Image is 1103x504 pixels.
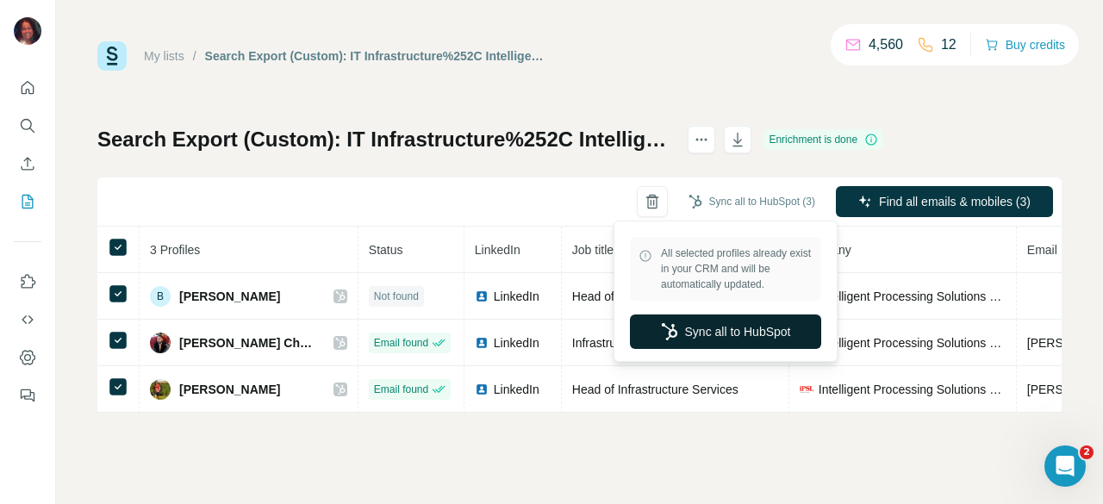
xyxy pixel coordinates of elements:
span: [PERSON_NAME] Chomber [179,334,316,352]
span: LinkedIn [494,334,539,352]
span: [PERSON_NAME] [179,381,280,398]
a: My lists [144,49,184,63]
span: LinkedIn [494,381,539,398]
span: [PERSON_NAME] [179,288,280,305]
img: Avatar [14,17,41,45]
div: Search Export (Custom): IT Infrastructure%252C Intelligent Processing Solutions Limited - [DATE] ... [205,47,547,65]
span: Infrastructure Project Manager [572,336,735,350]
img: Avatar [150,379,171,400]
button: Quick start [14,72,41,103]
span: All selected profiles already exist in your CRM and will be automatically updated. [661,246,813,292]
span: Status [369,243,403,257]
span: Intelligent Processing Solutions Limited [819,381,1006,398]
button: Search [14,110,41,141]
span: Intelligent Processing Solutions Limited [819,334,1006,352]
span: Head of IT [572,289,628,303]
span: Email found [374,335,428,351]
h1: Search Export (Custom): IT Infrastructure%252C Intelligent Processing Solutions Limited - [DATE] ... [97,126,672,153]
button: Sync all to HubSpot [630,314,821,349]
span: 3 Profiles [150,243,200,257]
button: actions [688,126,715,153]
button: Find all emails & mobiles (3) [836,186,1053,217]
span: Email found [374,382,428,397]
p: 4,560 [869,34,903,55]
span: Head of Infrastructure Services [572,383,738,396]
img: LinkedIn logo [475,336,489,350]
div: Enrichment is done [763,129,883,150]
button: Dashboard [14,342,41,373]
span: 2 [1080,445,1094,459]
button: Use Surfe on LinkedIn [14,266,41,297]
img: company-logo [800,383,813,396]
button: Feedback [14,380,41,411]
iframe: Intercom live chat [1044,445,1086,487]
button: Enrich CSV [14,148,41,179]
button: Use Surfe API [14,304,41,335]
li: / [193,47,196,65]
img: Surfe Logo [97,41,127,71]
span: LinkedIn [475,243,520,257]
button: Sync all to HubSpot (3) [676,189,827,215]
button: My lists [14,186,41,217]
div: B [150,286,171,307]
img: LinkedIn logo [475,289,489,303]
span: Find all emails & mobiles (3) [879,193,1031,210]
p: 12 [941,34,957,55]
img: Avatar [150,333,171,353]
span: Email [1027,243,1057,257]
img: LinkedIn logo [475,383,489,396]
span: Not found [374,289,419,304]
span: Intelligent Processing Solutions Limited [819,288,1006,305]
span: LinkedIn [494,288,539,305]
span: Job title [572,243,614,257]
button: Buy credits [985,33,1065,57]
